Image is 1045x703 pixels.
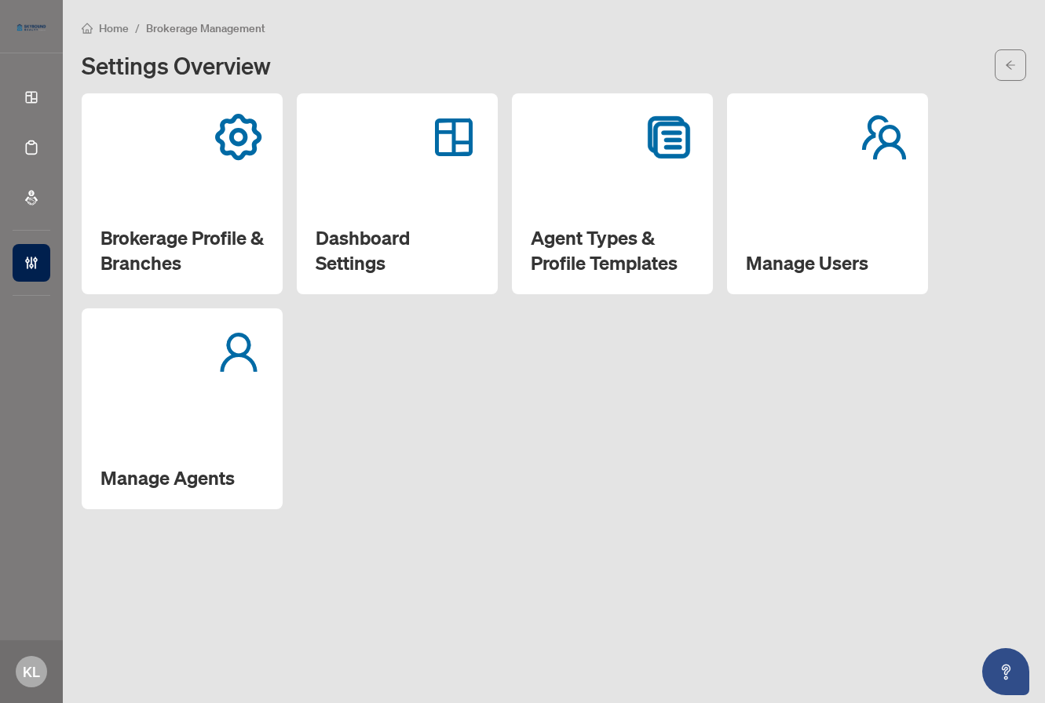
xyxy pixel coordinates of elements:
[1005,60,1016,71] span: arrow-left
[23,661,40,683] span: KL
[100,225,264,275] h2: Brokerage Profile & Branches
[100,465,264,490] h2: Manage Agents
[531,225,694,275] h2: Agent Types & Profile Templates
[13,20,50,35] img: logo
[146,21,265,35] span: Brokerage Management
[135,19,140,37] li: /
[746,250,909,275] h2: Manage Users
[99,21,129,35] span: Home
[982,648,1029,695] button: Open asap
[82,53,271,78] h1: Settings Overview
[316,225,479,275] h2: Dashboard Settings
[82,23,93,34] span: home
